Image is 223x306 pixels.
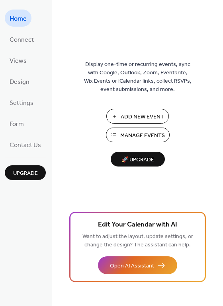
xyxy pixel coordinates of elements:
[84,60,192,94] span: Display one-time or recurring events, sync with Google, Outlook, Zoom, Eventbrite, Wix Events or ...
[5,115,29,132] a: Form
[5,52,31,69] a: Views
[10,97,33,109] span: Settings
[5,136,46,153] a: Contact Us
[10,34,34,46] span: Connect
[13,169,38,178] span: Upgrade
[10,139,41,151] span: Contact Us
[98,256,177,274] button: Open AI Assistant
[10,76,29,88] span: Design
[10,55,27,67] span: Views
[106,109,169,124] button: Add New Event
[120,132,165,140] span: Manage Events
[5,10,31,27] a: Home
[5,73,34,90] a: Design
[5,31,39,48] a: Connect
[106,128,170,142] button: Manage Events
[10,118,24,130] span: Form
[110,262,154,270] span: Open AI Assistant
[121,113,164,121] span: Add New Event
[82,231,193,250] span: Want to adjust the layout, update settings, or change the design? The assistant can help.
[10,13,27,25] span: Home
[5,165,46,180] button: Upgrade
[115,155,160,165] span: 🚀 Upgrade
[98,219,177,230] span: Edit Your Calendar with AI
[5,94,38,111] a: Settings
[111,152,165,167] button: 🚀 Upgrade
